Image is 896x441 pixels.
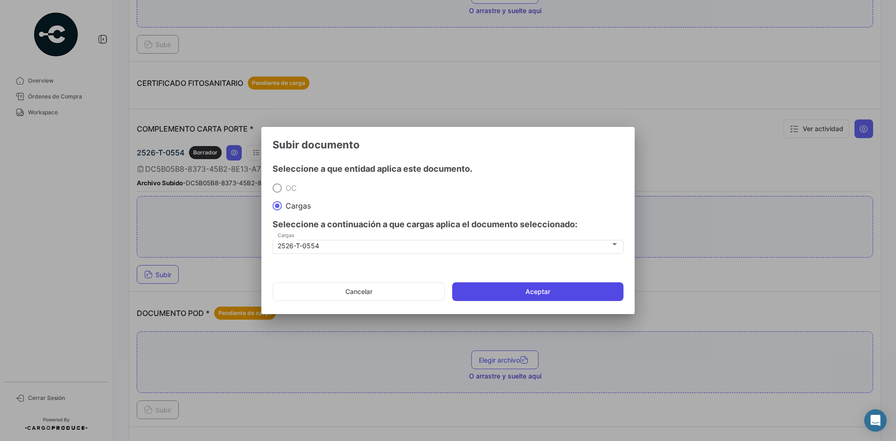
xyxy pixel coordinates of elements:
span: OC [282,183,297,193]
div: Abrir Intercom Messenger [864,409,887,432]
h4: Seleccione a continuación a que cargas aplica el documento seleccionado: [273,218,623,231]
h4: Seleccione a que entidad aplica este documento. [273,162,623,175]
h3: Subir documento [273,138,623,151]
button: Aceptar [452,282,623,301]
span: Cargas [282,201,311,210]
button: Cancelar [273,282,445,301]
mat-select-trigger: 2526-T-0554 [278,242,319,250]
